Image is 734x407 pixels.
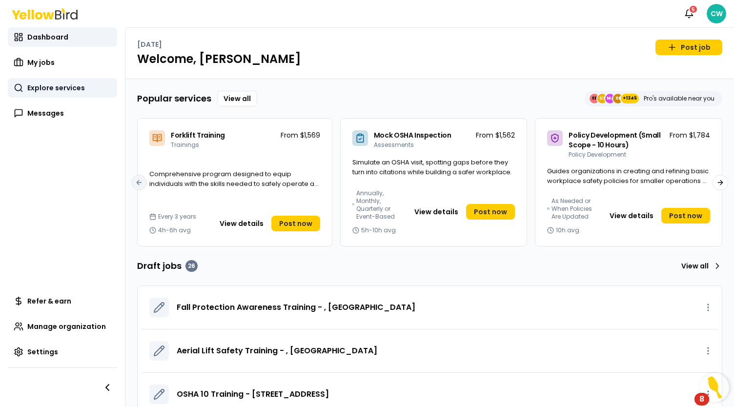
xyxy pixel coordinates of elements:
[137,92,211,105] h3: Popular services
[171,141,199,149] span: Trainings
[8,78,117,98] a: Explore services
[556,226,579,234] span: 10h avg
[214,216,269,231] button: View details
[352,158,512,177] span: Simulate an OSHA visit, spotting gaps before they turn into citations while building a safer work...
[476,130,515,140] p: From $1,562
[27,32,68,42] span: Dashboard
[8,27,117,47] a: Dashboard
[569,130,660,150] span: Policy Development (Small Scope - 10 Hours)
[177,345,377,357] a: Aerial Lift Safety Training - , [GEOGRAPHIC_DATA]
[171,130,225,140] span: Forklift Training
[185,260,198,272] div: 26
[623,94,637,103] span: +1345
[644,95,714,102] p: Pro's available near you
[613,94,623,103] span: SE
[27,83,85,93] span: Explore services
[669,211,702,221] span: Post now
[158,226,191,234] span: 4h-6h avg
[655,40,722,55] a: Post job
[677,258,722,274] a: View all
[474,207,507,217] span: Post now
[361,226,396,234] span: 5h-10h avg
[8,291,117,311] a: Refer & earn
[8,342,117,362] a: Settings
[374,130,451,140] span: Mock OSHA Inspection
[597,94,607,103] span: CE
[27,322,106,331] span: Manage organization
[137,259,198,273] h3: Draft jobs
[605,94,615,103] span: MJ
[27,58,55,67] span: My jobs
[177,388,329,400] a: OSHA 10 Training - [STREET_ADDRESS]
[158,213,196,221] span: Every 3 years
[217,91,257,106] a: View all
[8,103,117,123] a: Messages
[604,208,659,224] button: View details
[8,317,117,336] a: Manage organization
[279,219,312,228] span: Post now
[661,208,710,224] a: Post now
[689,5,698,14] div: 5
[27,296,71,306] span: Refer & earn
[408,204,464,220] button: View details
[27,347,58,357] span: Settings
[466,204,515,220] a: Post now
[281,130,320,140] p: From $1,569
[356,189,401,221] span: Annually, Monthly, Quarterly or Event-Based
[679,4,699,23] button: 5
[547,166,709,195] span: Guides organizations in creating and refining basic workplace safety policies for smaller operati...
[27,108,64,118] span: Messages
[590,94,599,103] span: EE
[137,51,722,67] h1: Welcome, [PERSON_NAME]
[8,53,117,72] a: My jobs
[551,197,595,221] span: As Needed or When Policies Are Updated
[149,169,319,198] span: Comprehensive program designed to equip individuals with the skills needed to safely operate a fo...
[670,130,710,140] p: From $1,784
[707,4,726,23] span: CW
[137,40,162,49] p: [DATE]
[271,216,320,231] a: Post now
[700,373,729,402] button: Open Resource Center, 8 new notifications
[569,150,626,159] span: Policy Development
[177,302,415,313] a: Fall Protection Awareness Training - , [GEOGRAPHIC_DATA]
[374,141,414,149] span: Assessments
